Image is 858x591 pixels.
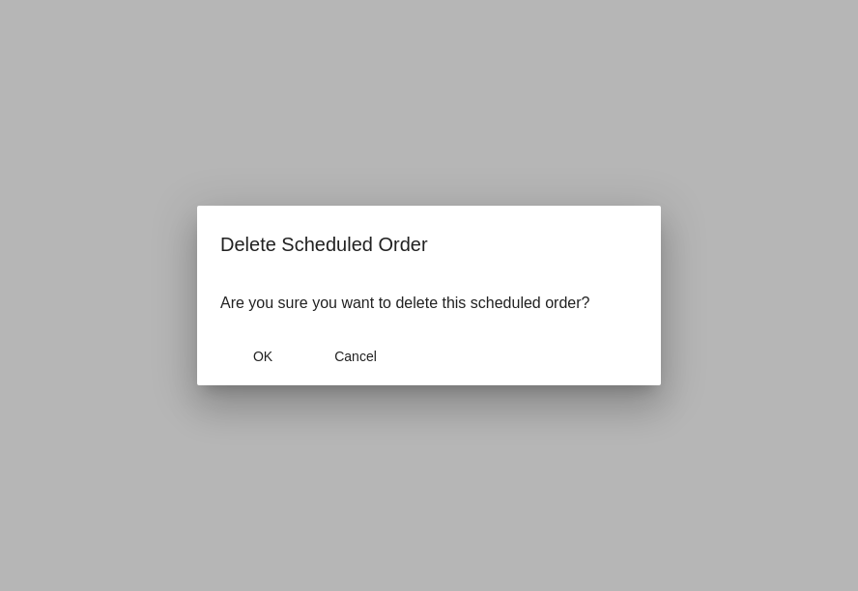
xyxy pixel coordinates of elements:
[220,339,305,374] button: Close dialog
[334,349,377,364] span: Cancel
[313,339,398,374] button: Close dialog
[220,229,638,260] h2: Delete Scheduled Order
[220,295,638,312] p: Are you sure you want to delete this scheduled order?
[253,349,272,364] span: OK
